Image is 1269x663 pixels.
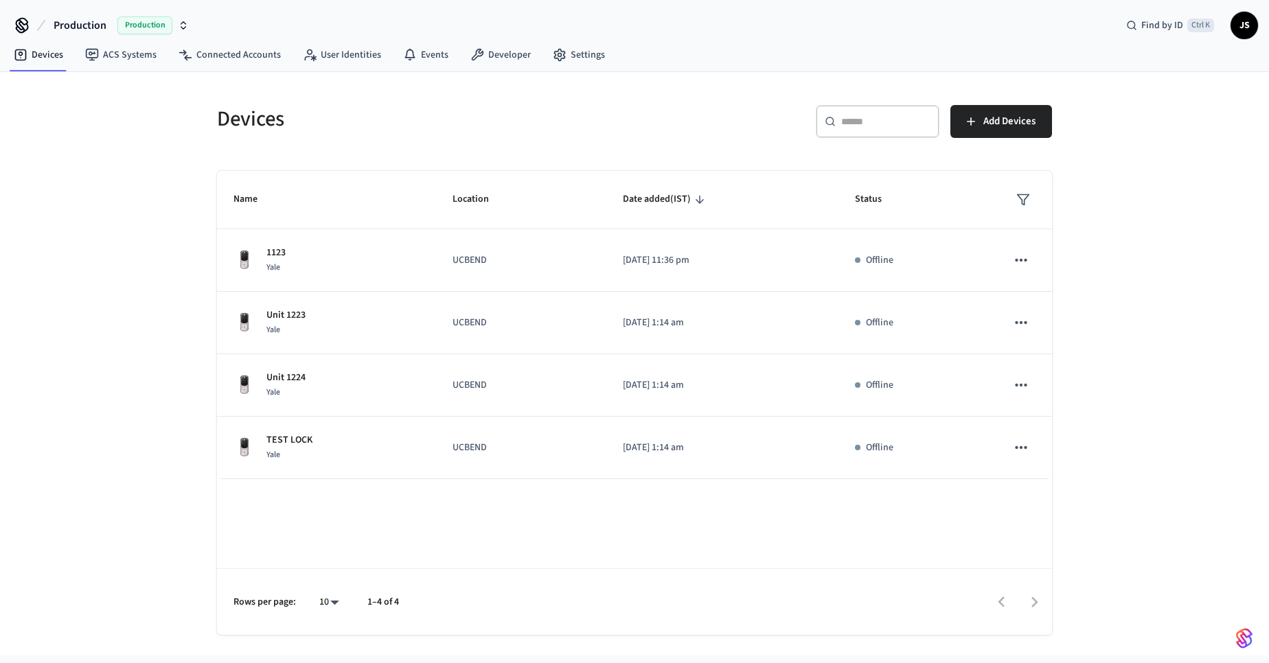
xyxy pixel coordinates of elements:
span: Yale [266,449,280,461]
p: Unit 1223 [266,308,306,323]
a: Connected Accounts [168,43,292,67]
p: Rows per page: [233,595,296,609]
span: Ctrl K [1187,19,1214,32]
a: User Identities [292,43,392,67]
img: Yale Assure Touchscreen Wifi Smart Lock, Satin Nickel, Front [233,312,255,334]
img: Yale Assure Touchscreen Wifi Smart Lock, Satin Nickel, Front [233,249,255,271]
p: Offline [866,253,893,268]
div: Find by IDCtrl K [1115,13,1225,38]
span: Location [453,189,507,210]
p: [DATE] 1:14 am [623,378,822,393]
p: Offline [866,316,893,330]
a: ACS Systems [74,43,168,67]
p: Offline [866,378,893,393]
a: Devices [3,43,74,67]
span: Date added(IST) [623,189,709,210]
p: [DATE] 11:36 pm [623,253,822,268]
span: Name [233,189,275,210]
p: UCBEND [453,253,590,268]
span: Find by ID [1141,19,1183,32]
span: Production [54,17,106,34]
p: TEST LOCK [266,433,312,447]
button: JS [1231,12,1258,39]
span: Yale [266,261,280,273]
table: sticky table [217,171,1052,479]
span: Yale [266,386,280,398]
p: UCBEND [453,441,590,455]
img: SeamLogoGradient.69752ec5.svg [1236,627,1253,649]
a: Developer [459,43,542,67]
div: 10 [312,592,345,612]
span: Yale [266,324,280,336]
button: Add Devices [950,105,1052,138]
a: Events [392,43,459,67]
p: 1123 [266,246,286,260]
img: Yale Assure Touchscreen Wifi Smart Lock, Satin Nickel, Front [233,437,255,458]
p: UCBEND [453,316,590,330]
p: UCBEND [453,378,590,393]
span: Add Devices [983,113,1036,130]
h5: Devices [217,105,626,133]
span: Production [117,16,172,34]
p: Unit 1224 [266,371,306,385]
p: 1–4 of 4 [367,595,399,609]
a: Settings [542,43,616,67]
p: [DATE] 1:14 am [623,441,822,455]
span: Status [855,189,900,210]
img: Yale Assure Touchscreen Wifi Smart Lock, Satin Nickel, Front [233,374,255,396]
p: Offline [866,441,893,455]
span: JS [1232,13,1257,38]
p: [DATE] 1:14 am [623,316,822,330]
